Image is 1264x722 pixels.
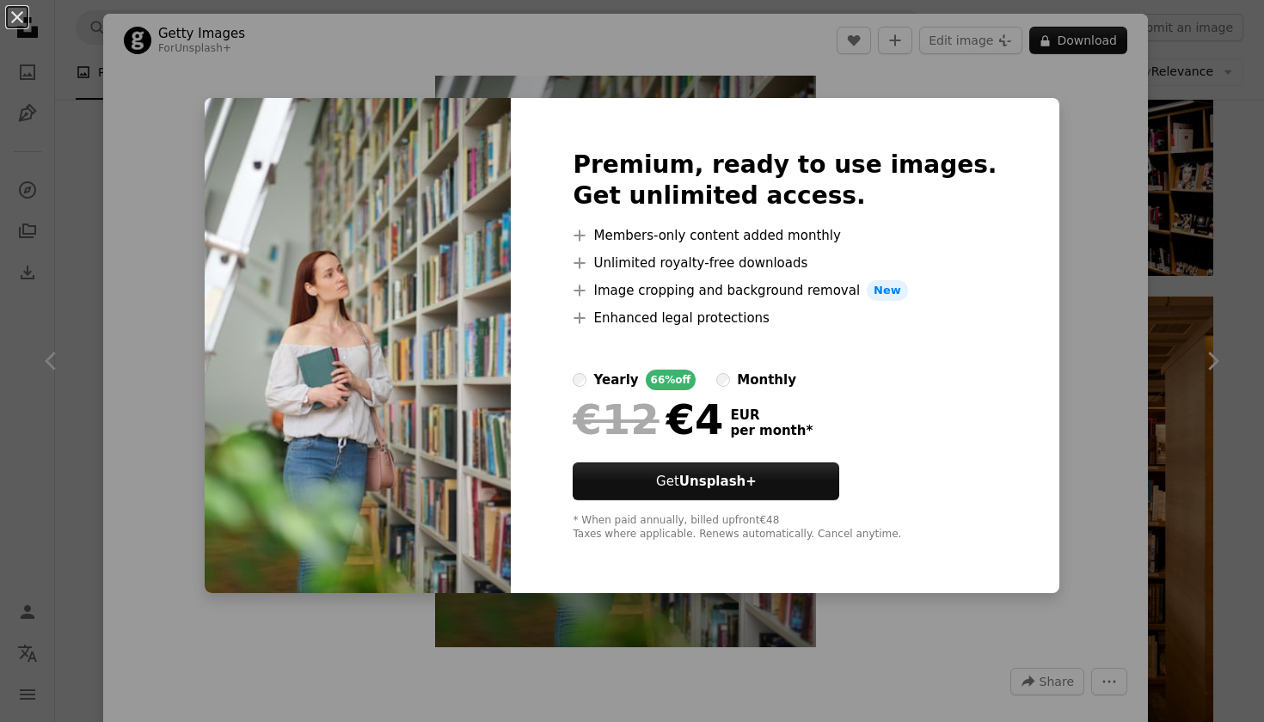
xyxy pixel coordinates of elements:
[679,474,757,489] strong: Unsplash+
[573,308,997,328] li: Enhanced legal protections
[205,98,511,593] img: premium_photo-1683140672913-04e15ea947af
[573,225,997,246] li: Members-only content added monthly
[573,253,997,273] li: Unlimited royalty-free downloads
[867,280,908,301] span: New
[573,150,997,211] h2: Premium, ready to use images. Get unlimited access.
[573,514,997,541] div: * When paid annually, billed upfront €48 Taxes where applicable. Renews automatically. Cancel any...
[573,397,723,442] div: €4
[730,423,813,438] span: per month *
[716,373,730,387] input: monthly
[730,407,813,423] span: EUR
[573,462,839,500] button: GetUnsplash+
[593,370,638,390] div: yearly
[737,370,796,390] div: monthly
[573,280,997,301] li: Image cropping and background removal
[573,373,586,387] input: yearly66%off
[573,397,659,442] span: €12
[646,370,696,390] div: 66% off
